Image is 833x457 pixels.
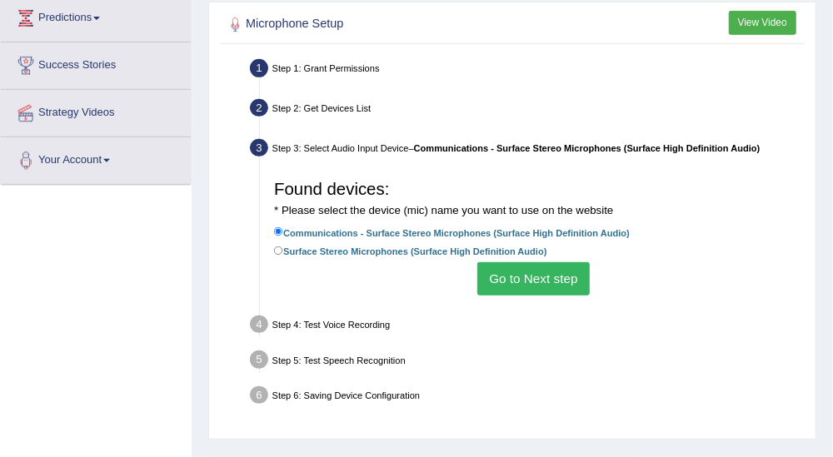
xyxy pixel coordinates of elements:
[274,204,613,216] small: * Please select the device (mic) name you want to use on the website
[274,180,793,217] h3: Found devices:
[1,90,191,132] a: Strategy Videos
[477,262,590,295] button: Go to Next step
[1,137,191,179] a: Your Account
[274,225,630,241] label: Communications - Surface Stereo Microphones (Surface High Definition Audio)
[244,346,810,377] div: Step 5: Test Speech Recognition
[244,382,810,413] div: Step 6: Saving Device Configuration
[244,135,810,166] div: Step 3: Select Audio Input Device
[244,311,810,342] div: Step 4: Test Voice Recording
[729,11,796,35] button: View Video
[225,14,581,36] h2: Microphone Setup
[244,55,810,86] div: Step 1: Grant Permissions
[274,227,283,236] input: Communications - Surface Stereo Microphones (Surface High Definition Audio)
[414,143,761,153] b: Communications - Surface Stereo Microphones (Surface High Definition Audio)
[274,243,546,259] label: Surface Stereo Microphones (Surface High Definition Audio)
[244,95,810,126] div: Step 2: Get Devices List
[1,42,191,84] a: Success Stories
[274,246,283,256] input: Surface Stereo Microphones (Surface High Definition Audio)
[409,143,761,153] span: –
